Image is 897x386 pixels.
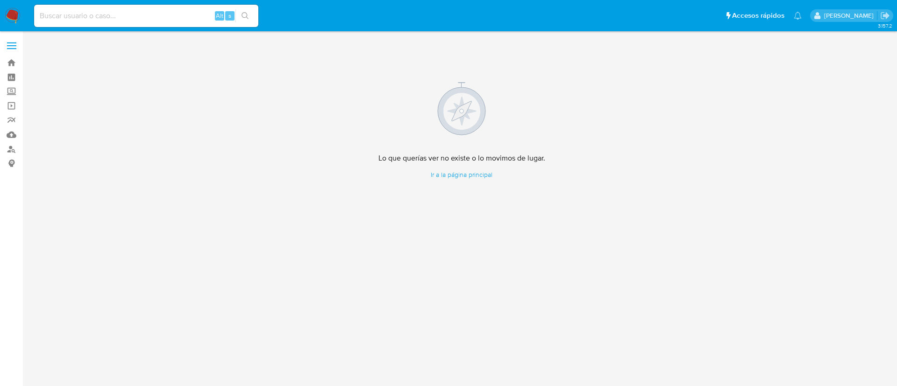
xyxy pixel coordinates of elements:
input: Buscar usuario o caso... [34,10,258,22]
a: Ir a la página principal [378,170,545,179]
a: Salir [880,11,890,21]
span: s [228,11,231,20]
a: Notificaciones [794,12,802,20]
p: alicia.aldreteperez@mercadolibre.com.mx [824,11,877,20]
span: Alt [216,11,223,20]
h4: Lo que querías ver no existe o lo movimos de lugar. [378,154,545,163]
button: search-icon [235,9,255,22]
span: Accesos rápidos [732,11,784,21]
